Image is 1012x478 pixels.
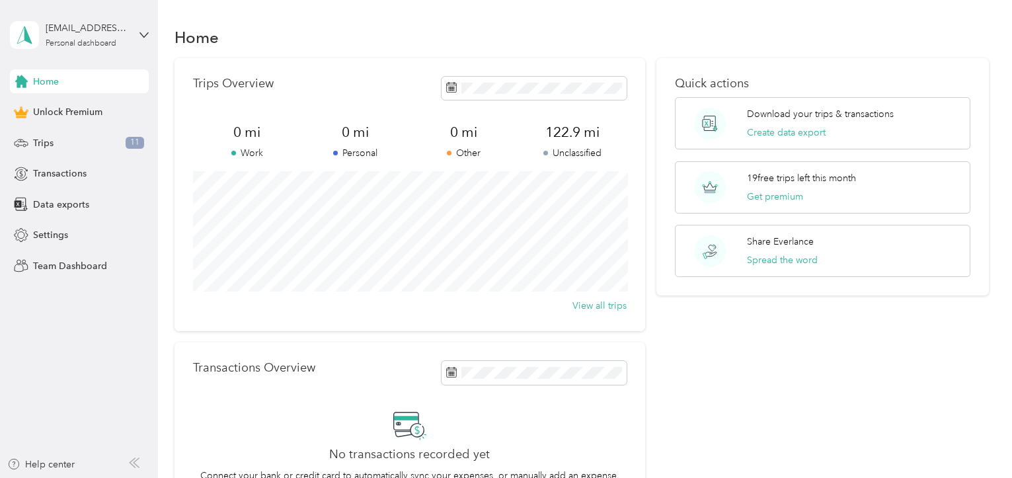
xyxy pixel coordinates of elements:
span: Transactions [33,167,87,180]
span: 0 mi [410,123,518,141]
iframe: Everlance-gr Chat Button Frame [938,404,1012,478]
p: Transactions Overview [193,361,315,375]
h2: No transactions recorded yet [329,448,490,461]
button: Help center [7,458,75,471]
p: Share Everlance [747,235,814,249]
span: 0 mi [301,123,410,141]
button: Get premium [747,190,803,204]
button: Spread the word [747,253,818,267]
span: 11 [126,137,144,149]
span: Trips [33,136,54,150]
button: Create data export [747,126,826,139]
p: Download your trips & transactions [747,107,894,121]
p: Work [193,146,301,160]
p: Unclassified [518,146,627,160]
button: View all trips [572,299,627,313]
p: 19 free trips left this month [747,171,856,185]
h1: Home [175,30,219,44]
div: [EMAIL_ADDRESS][DOMAIN_NAME] [46,21,128,35]
p: Personal [301,146,410,160]
p: Trips Overview [193,77,274,91]
span: Settings [33,228,68,242]
span: 0 mi [193,123,301,141]
span: Data exports [33,198,89,212]
span: Home [33,75,59,89]
p: Other [410,146,518,160]
span: Team Dashboard [33,259,107,273]
span: 122.9 mi [518,123,627,141]
p: Quick actions [675,77,970,91]
span: Unlock Premium [33,105,102,119]
div: Personal dashboard [46,40,116,48]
